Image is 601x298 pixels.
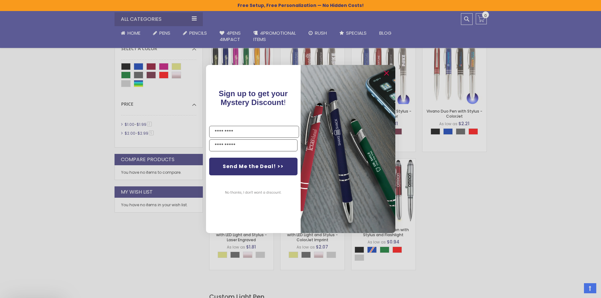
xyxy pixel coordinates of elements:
[209,158,298,175] button: Send Me the Deal! >>
[301,65,395,233] img: 081b18bf-2f98-4675-a917-09431eb06994.jpeg
[209,139,298,151] input: YOUR EMAIL
[219,89,288,107] span: Sign up to get your Mystery Discount
[219,89,288,107] span: !
[222,185,285,201] button: No thanks, I don't want a discount.
[381,68,392,78] button: Close dialog
[549,281,601,298] iframe: Google Customer Reviews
